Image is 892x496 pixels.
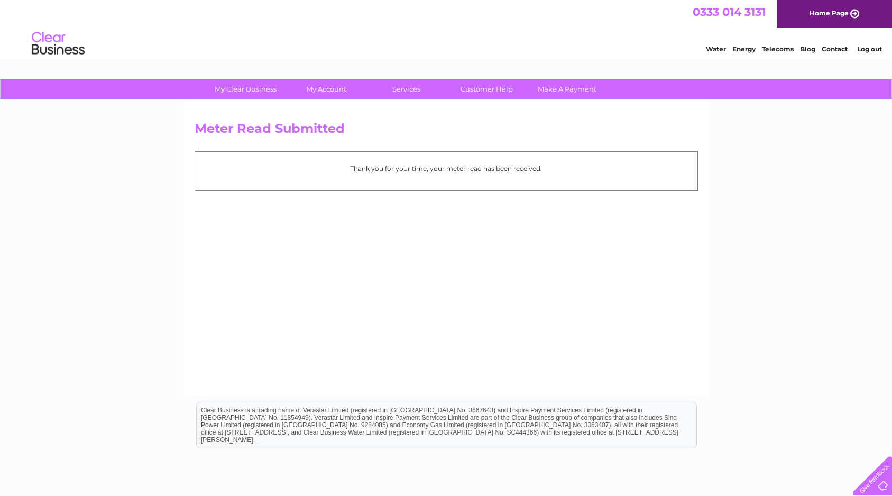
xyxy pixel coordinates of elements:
a: Telecoms [762,45,794,53]
img: logo.png [31,28,85,60]
a: Blog [800,45,815,53]
a: Energy [732,45,756,53]
a: Log out [857,45,882,53]
a: Contact [822,45,848,53]
div: Clear Business is a trading name of Verastar Limited (registered in [GEOGRAPHIC_DATA] No. 3667643... [197,6,696,51]
a: My Account [282,79,370,99]
a: 0333 014 3131 [693,5,766,19]
a: Water [706,45,726,53]
a: My Clear Business [202,79,289,99]
a: Make A Payment [523,79,611,99]
h2: Meter Read Submitted [195,121,698,141]
a: Customer Help [443,79,530,99]
p: Thank you for your time, your meter read has been received. [200,164,692,174]
a: Services [363,79,450,99]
